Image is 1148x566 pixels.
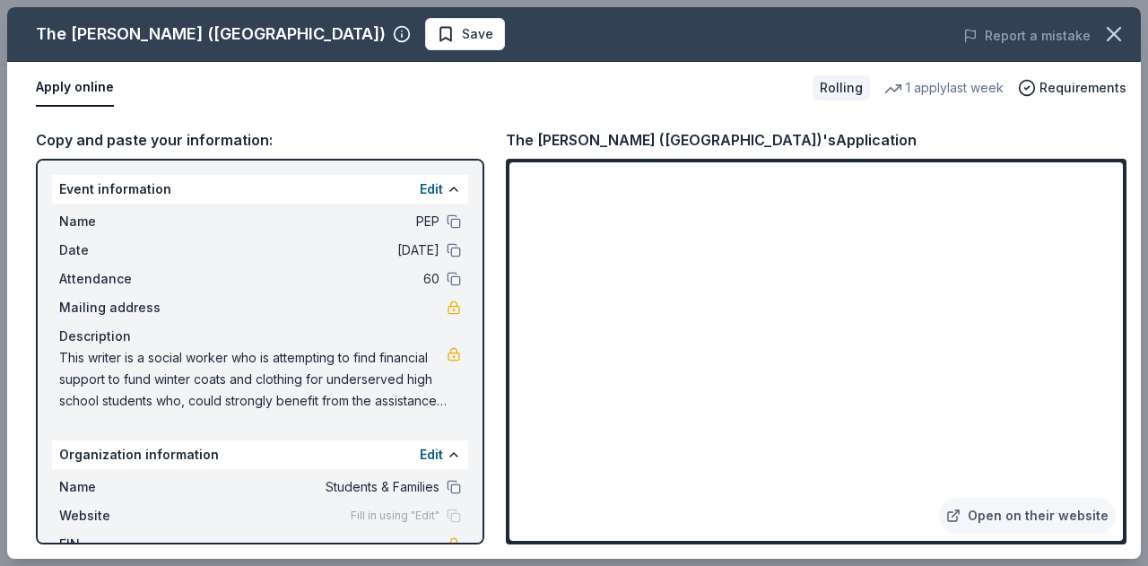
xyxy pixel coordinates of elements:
[59,326,461,347] div: Description
[179,239,439,261] span: [DATE]
[52,175,468,204] div: Event information
[52,440,468,469] div: Organization information
[813,75,870,100] div: Rolling
[179,211,439,232] span: PEP
[506,128,917,152] div: The [PERSON_NAME] ([GEOGRAPHIC_DATA])'s Application
[425,18,505,50] button: Save
[36,69,114,107] button: Apply online
[1018,77,1126,99] button: Requirements
[420,179,443,200] button: Edit
[59,211,179,232] span: Name
[939,498,1116,534] a: Open on their website
[963,25,1091,47] button: Report a mistake
[59,476,179,498] span: Name
[884,77,1004,99] div: 1 apply last week
[179,268,439,290] span: 60
[351,509,439,523] span: Fill in using "Edit"
[420,444,443,466] button: Edit
[59,347,447,412] span: This writer is a social worker who is attempting to find financial support to fund winter coats a...
[59,505,179,527] span: Website
[59,297,179,318] span: Mailing address
[1039,77,1126,99] span: Requirements
[59,268,179,290] span: Attendance
[36,20,386,48] div: The [PERSON_NAME] ([GEOGRAPHIC_DATA])
[59,534,179,555] span: EIN
[36,128,484,152] div: Copy and paste your information:
[59,239,179,261] span: Date
[462,23,493,45] span: Save
[179,476,439,498] span: Students & Families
